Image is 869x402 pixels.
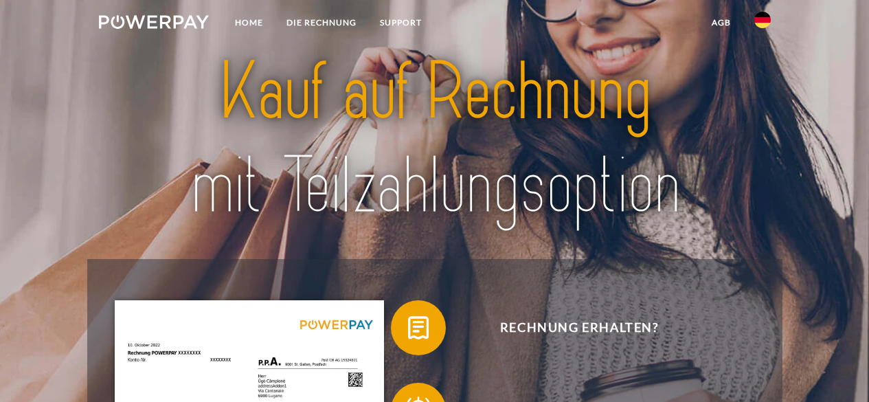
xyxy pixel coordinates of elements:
a: agb [700,10,743,35]
img: qb_bill.svg [401,311,436,345]
iframe: Schaltfläche zum Öffnen des Messaging-Fensters [814,347,858,391]
button: Rechnung erhalten? [391,300,748,355]
img: de [754,12,771,28]
span: Rechnung erhalten? [411,300,747,355]
a: SUPPORT [368,10,433,35]
img: title-powerpay_de.svg [132,41,738,238]
a: DIE RECHNUNG [275,10,368,35]
img: logo-powerpay-white.svg [99,15,210,29]
a: Home [223,10,275,35]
